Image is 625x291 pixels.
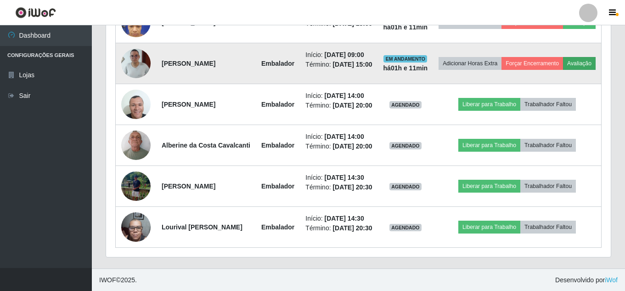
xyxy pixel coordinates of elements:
time: [DATE] 20:30 [332,224,372,232]
button: Liberar para Trabalho [458,221,520,234]
button: Liberar para Trabalho [458,98,520,111]
img: CoreUI Logo [15,7,56,18]
strong: Embalador [261,19,294,26]
time: [DATE] 14:00 [325,133,364,140]
strong: Alberine da Costa Cavalcanti [162,142,250,149]
span: Desenvolvido por [555,275,618,285]
span: IWOF [99,276,116,284]
li: Término: [305,60,372,69]
img: 1752365039975.jpeg [121,207,151,246]
time: [DATE] 14:30 [325,174,364,181]
button: Adicionar Horas Extra [439,57,501,70]
span: AGENDADO [389,183,422,190]
img: 1745150555426.jpeg [121,31,151,96]
span: AGENDADO [389,224,422,231]
strong: Embalador [261,223,294,231]
li: Início: [305,91,372,101]
strong: Embalador [261,101,294,108]
span: © 2025 . [99,275,137,285]
strong: [PERSON_NAME] [162,183,215,190]
time: [DATE] 20:00 [332,102,372,109]
strong: há 01 h e 11 min [383,23,428,31]
time: [DATE] 20:30 [332,183,372,191]
img: 1736167370317.jpeg [121,90,151,119]
button: Liberar para Trabalho [458,180,520,193]
li: Término: [305,101,372,110]
li: Início: [305,214,372,223]
time: [DATE] 15:00 [332,61,372,68]
button: Trabalhador Faltou [520,221,576,234]
strong: Lourival [PERSON_NAME] [162,223,242,231]
button: Liberar para Trabalho [458,139,520,152]
button: Forçar Encerramento [501,57,563,70]
span: AGENDADO [389,142,422,149]
button: Trabalhador Faltou [520,139,576,152]
strong: Embalador [261,183,294,190]
li: Início: [305,132,372,142]
img: 1745161062345.jpeg [121,171,151,201]
li: Término: [305,183,372,192]
a: iWof [605,276,618,284]
span: AGENDADO [389,101,422,108]
span: EM ANDAMENTO [383,55,427,63]
button: Trabalhador Faltou [520,98,576,111]
strong: [PERSON_NAME] [162,19,215,26]
time: [DATE] 20:00 [332,143,372,150]
strong: Embalador [261,60,294,67]
img: 1757522850966.jpeg [121,126,151,165]
strong: há 01 h e 11 min [383,64,428,72]
strong: Embalador [261,142,294,149]
button: Trabalhador Faltou [520,180,576,193]
button: Avaliação [563,57,596,70]
strong: [PERSON_NAME] [162,60,215,67]
li: Início: [305,50,372,60]
time: [DATE] 14:00 [325,92,364,99]
li: Início: [305,173,372,183]
li: Término: [305,223,372,233]
strong: [PERSON_NAME] [162,101,215,108]
time: [DATE] 14:30 [325,215,364,222]
li: Término: [305,142,372,151]
time: [DATE] 09:00 [325,51,364,58]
